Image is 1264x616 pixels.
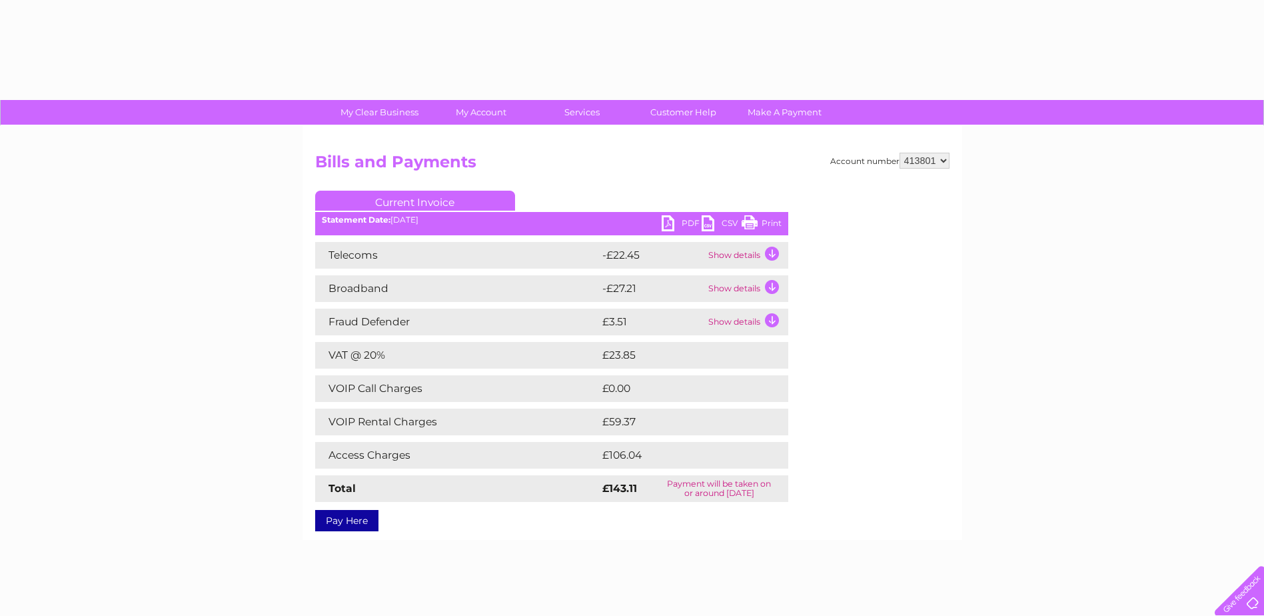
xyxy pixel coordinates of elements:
td: £59.37 [599,409,761,435]
td: Show details [705,275,788,302]
a: Customer Help [628,100,738,125]
td: VOIP Call Charges [315,375,599,402]
div: Account number [830,153,949,169]
td: Payment will be taken on or around [DATE] [650,475,788,502]
td: £3.51 [599,309,705,335]
h2: Bills and Payments [315,153,949,178]
td: Show details [705,309,788,335]
a: Pay Here [315,510,378,531]
td: -£22.45 [599,242,705,269]
td: £0.00 [599,375,758,402]
a: Print [742,215,782,235]
strong: £143.11 [602,482,637,495]
td: Broadband [315,275,599,302]
a: PDF [662,215,702,235]
td: Show details [705,242,788,269]
td: £106.04 [599,442,764,469]
b: Statement Date: [322,215,390,225]
td: Telecoms [315,242,599,269]
td: Access Charges [315,442,599,469]
a: CSV [702,215,742,235]
td: VAT @ 20% [315,342,599,369]
a: Services [527,100,637,125]
a: My Account [426,100,536,125]
td: Fraud Defender [315,309,599,335]
a: My Clear Business [324,100,434,125]
td: VOIP Rental Charges [315,409,599,435]
strong: Total [328,482,356,495]
a: Make A Payment [730,100,840,125]
td: -£27.21 [599,275,705,302]
td: £23.85 [599,342,761,369]
a: Current Invoice [315,191,515,211]
div: [DATE] [315,215,788,225]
